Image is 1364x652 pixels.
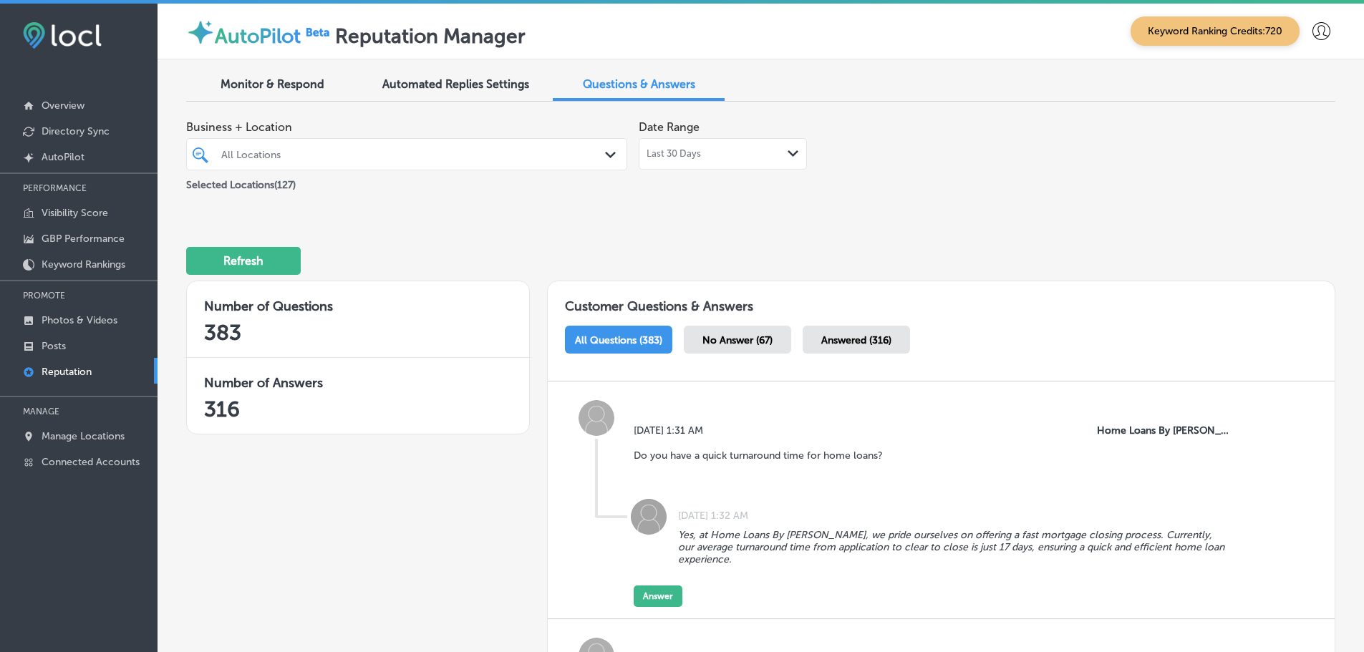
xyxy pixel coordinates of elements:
p: Do you have a quick turnaround time for home loans? [634,449,883,462]
p: Keyword Rankings [42,258,125,271]
p: Posts [42,340,66,352]
img: fda3e92497d09a02dc62c9cd864e3231.png [23,22,102,49]
span: Business + Location [186,120,627,134]
p: Reputation [42,366,92,378]
p: Home Loans By Cherie [1097,424,1234,437]
img: autopilot-icon [186,18,215,47]
p: Selected Locations ( 127 ) [186,173,296,191]
span: No Answer (67) [702,334,773,346]
img: Beta [301,24,335,39]
span: All Questions (383) [575,334,662,346]
p: Yes, at Home Loans By [PERSON_NAME], we pride ourselves on offering a fast mortgage closing proce... [678,529,1228,565]
label: Reputation Manager [335,24,526,48]
p: Connected Accounts [42,456,140,468]
div: All Locations [221,148,606,160]
p: Directory Sync [42,125,110,137]
button: Refresh [186,247,301,275]
p: Photos & Videos [42,314,117,326]
p: AutoPilot [42,151,84,163]
h3: Number of Answers [204,375,512,391]
label: AutoPilot [215,24,301,48]
label: Date Range [639,120,700,134]
h2: 383 [204,320,512,346]
p: Overview [42,99,84,112]
span: Monitor & Respond [221,77,324,91]
h1: Customer Questions & Answers [548,281,1335,320]
span: Automated Replies Settings [382,77,529,91]
button: Answer [634,585,682,607]
h2: 316 [204,396,512,422]
p: GBP Performance [42,233,125,245]
label: [DATE] 1:32 AM [678,510,748,522]
span: Answered (316) [821,334,891,346]
p: Visibility Score [42,207,108,219]
label: [DATE] 1:31 AM [634,424,894,437]
span: Last 30 Days [647,148,701,160]
h3: Number of Questions [204,298,512,314]
span: Questions & Answers [583,77,695,91]
span: Keyword Ranking Credits: 720 [1131,16,1300,46]
p: Manage Locations [42,430,125,442]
